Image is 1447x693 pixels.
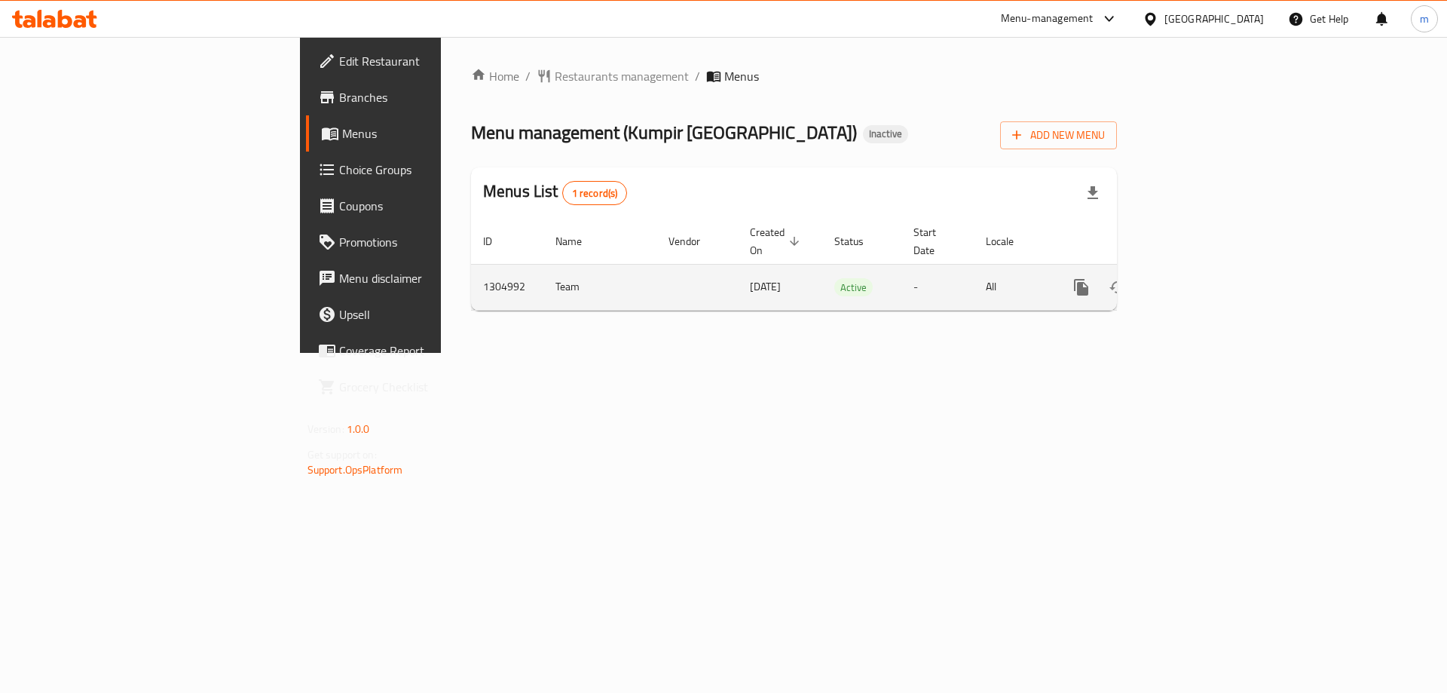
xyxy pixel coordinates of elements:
[563,186,627,201] span: 1 record(s)
[483,232,512,250] span: ID
[307,419,344,439] span: Version:
[668,232,720,250] span: Vendor
[863,127,908,140] span: Inactive
[306,152,542,188] a: Choice Groups
[1075,175,1111,211] div: Export file
[537,67,689,85] a: Restaurants management
[471,115,857,149] span: Menu management ( Kumpir [GEOGRAPHIC_DATA] )
[471,219,1220,311] table: enhanced table
[339,233,530,251] span: Promotions
[750,223,804,259] span: Created On
[306,296,542,333] a: Upsell
[1000,121,1117,149] button: Add New Menu
[342,124,530,143] span: Menus
[307,445,377,465] span: Get support on:
[543,264,656,310] td: Team
[1001,10,1094,28] div: Menu-management
[986,232,1033,250] span: Locale
[1051,219,1220,265] th: Actions
[1164,11,1264,27] div: [GEOGRAPHIC_DATA]
[339,52,530,70] span: Edit Restaurant
[555,232,601,250] span: Name
[339,197,530,215] span: Coupons
[306,224,542,260] a: Promotions
[306,115,542,152] a: Menus
[307,460,403,480] a: Support.OpsPlatform
[834,232,883,250] span: Status
[306,43,542,79] a: Edit Restaurant
[1012,126,1105,145] span: Add New Menu
[750,277,781,296] span: [DATE]
[471,67,1117,85] nav: breadcrumb
[339,378,530,396] span: Grocery Checklist
[339,305,530,324] span: Upsell
[913,223,956,259] span: Start Date
[834,279,873,296] span: Active
[1100,269,1136,305] button: Change Status
[339,342,530,360] span: Coverage Report
[901,264,974,310] td: -
[695,67,700,85] li: /
[1063,269,1100,305] button: more
[483,180,627,205] h2: Menus List
[974,264,1051,310] td: All
[1420,11,1429,27] span: m
[555,67,689,85] span: Restaurants management
[339,88,530,106] span: Branches
[306,79,542,115] a: Branches
[347,419,370,439] span: 1.0.0
[724,67,759,85] span: Menus
[339,161,530,179] span: Choice Groups
[834,278,873,296] div: Active
[306,260,542,296] a: Menu disclaimer
[863,125,908,143] div: Inactive
[339,269,530,287] span: Menu disclaimer
[306,333,542,369] a: Coverage Report
[562,181,628,205] div: Total records count
[306,188,542,224] a: Coupons
[306,369,542,405] a: Grocery Checklist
